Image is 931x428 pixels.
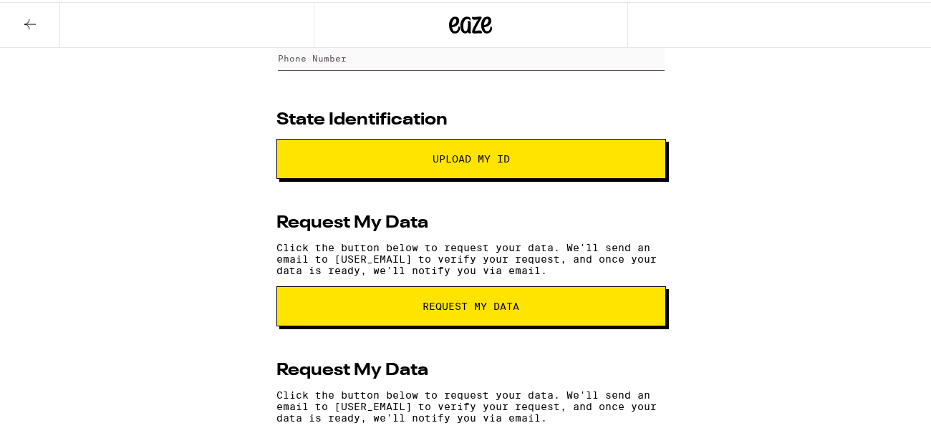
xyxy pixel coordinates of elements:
h2: Request My Data [276,360,428,377]
span: request my data [423,299,519,309]
form: Edit Phone Number [276,31,666,74]
p: Click the button below to request your data. We'll send an email to [USER_EMAIL] to verify your r... [276,387,666,422]
button: Upload My ID [276,137,666,177]
h2: State Identification [276,110,448,127]
h2: Request My Data [276,213,428,230]
p: Click the button below to request your data. We'll send an email to [USER_EMAIL] to verify your r... [276,240,666,274]
button: request my data [276,284,666,324]
span: Upload My ID [433,152,510,162]
label: Phone Number [278,52,347,61]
